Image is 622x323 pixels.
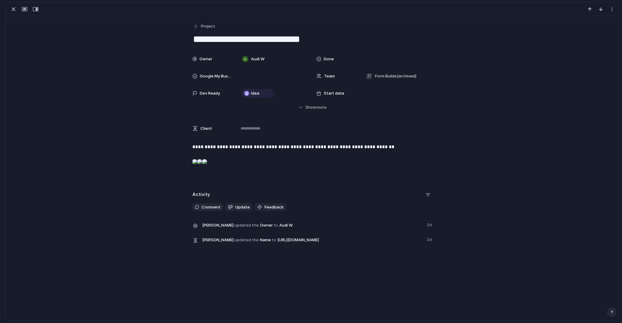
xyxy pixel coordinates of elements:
[265,204,284,210] span: Feedback
[202,237,234,243] span: [PERSON_NAME]
[324,56,334,62] span: Done
[427,221,433,228] span: 2d
[192,203,223,211] button: Comment
[324,73,335,79] span: Team
[234,222,259,228] span: updated the
[200,126,212,132] span: Client
[235,204,250,210] span: Update
[192,191,210,198] h2: Activity
[317,104,326,111] span: more
[427,235,433,243] span: 2d
[366,73,372,79] div: 🛠️
[201,23,215,29] span: Project
[200,73,232,79] span: Google My Business
[226,203,252,211] button: Update
[234,237,259,243] span: updated the
[274,222,278,228] span: to
[272,237,276,243] span: to
[200,90,220,96] span: Dev Ready
[192,102,433,113] button: Showmore
[199,56,212,62] span: Owner
[202,235,423,244] span: Name [URL][DOMAIN_NAME]
[324,90,344,96] span: Start date
[192,22,217,31] button: Project
[305,104,316,111] span: Show
[202,222,234,228] span: [PERSON_NAME]
[279,222,293,228] span: Audi W
[251,56,265,62] span: Audi W
[202,221,423,229] span: Owner
[202,204,221,210] span: Comment
[251,90,259,96] span: Idea
[255,203,286,211] button: Feedback
[375,73,416,78] span: Form Builds (archived)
